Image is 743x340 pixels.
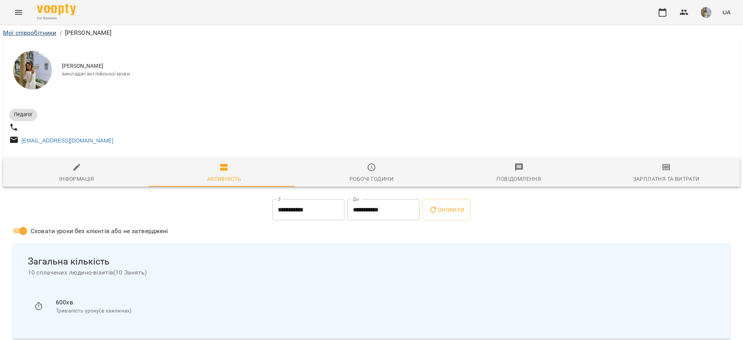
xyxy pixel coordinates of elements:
div: Зарплатня та Витрати [633,174,700,184]
img: Voopty Logo [37,4,76,15]
img: Ковтун Анастасія Сергіїівна [13,51,52,89]
nav: breadcrumb [3,28,740,38]
a: Мої співробітники [3,29,56,36]
button: Menu [9,3,28,22]
span: Педагог [9,111,37,118]
span: 10 сплачених людино-візитів ( 10 Занять ) [28,268,715,277]
p: Тривалість уроку(в хвилинах) [56,307,709,315]
span: Загальна кількість [28,256,715,268]
span: Сховати уроки без клієнтів або не затверджені [31,227,168,236]
div: Повідомлення [496,174,541,184]
span: For Business [37,16,76,21]
img: 2693ff5fab4ac5c18e9886587ab8f966.jpg [701,7,712,18]
span: [PERSON_NAME] [62,62,734,70]
div: Інформація [59,174,94,184]
button: Оновити [423,199,470,221]
li: / [60,28,62,38]
p: [PERSON_NAME] [65,28,112,38]
span: Оновити [429,205,464,215]
a: [EMAIL_ADDRESS][DOMAIN_NAME] [22,137,113,144]
button: UA [719,5,734,19]
span: викладач англійської мови [62,70,734,78]
p: 600 хв. [56,298,709,307]
div: Активність [207,174,241,184]
span: UA [722,8,731,16]
div: Робочі години [349,174,394,184]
